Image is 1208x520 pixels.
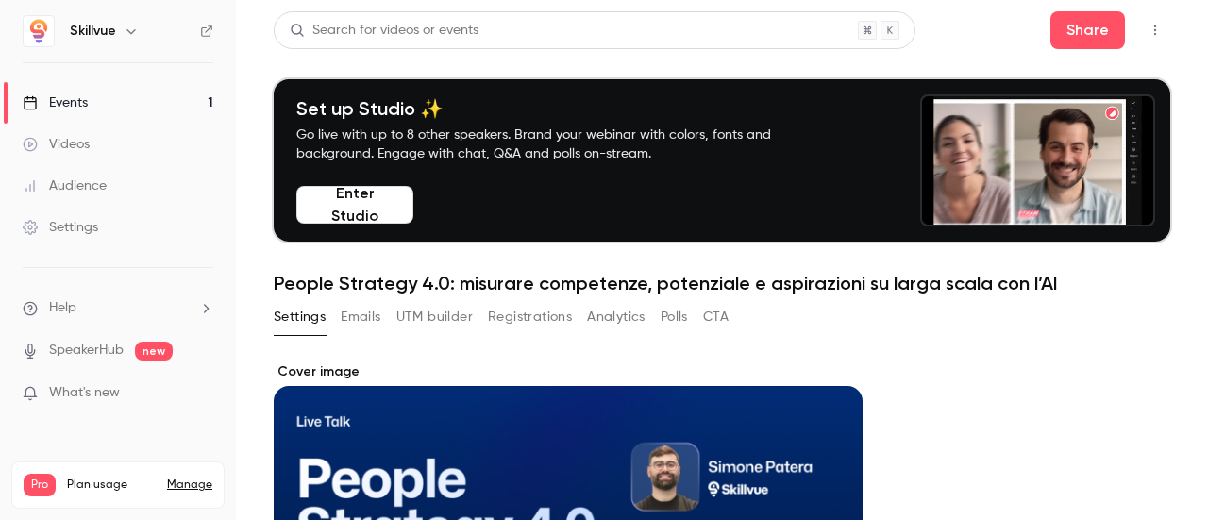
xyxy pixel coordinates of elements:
[99,111,144,124] div: Dominio
[703,302,729,332] button: CTA
[296,97,815,120] h4: Set up Studio ✨
[1050,11,1125,49] button: Share
[191,385,213,402] iframe: Noticeable Trigger
[23,135,90,154] div: Videos
[167,478,212,493] a: Manage
[49,341,124,361] a: SpeakerHub
[49,298,76,318] span: Help
[30,49,45,64] img: website_grey.svg
[488,302,572,332] button: Registrations
[190,109,205,125] img: tab_keywords_by_traffic_grey.svg
[53,30,92,45] div: v 4.0.25
[78,109,93,125] img: tab_domain_overview_orange.svg
[49,49,270,64] div: [PERSON_NAME]: [DOMAIN_NAME]
[49,383,120,403] span: What's new
[70,22,116,41] h6: Skillvue
[24,474,56,496] span: Pro
[23,298,213,318] li: help-dropdown-opener
[296,186,413,224] button: Enter Studio
[24,16,54,46] img: Skillvue
[274,362,863,381] label: Cover image
[587,302,646,332] button: Analytics
[396,302,473,332] button: UTM builder
[290,21,478,41] div: Search for videos or events
[661,302,688,332] button: Polls
[341,302,380,332] button: Emails
[23,176,107,195] div: Audience
[274,272,1170,294] h1: People Strategy 4.0: misurare competenze, potenziale e aspirazioni su larga scala con l’AI
[23,93,88,112] div: Events
[30,30,45,45] img: logo_orange.svg
[210,111,313,124] div: Keyword (traffico)
[296,126,815,163] p: Go live with up to 8 other speakers. Brand your webinar with colors, fonts and background. Engage...
[135,342,173,361] span: new
[67,478,156,493] span: Plan usage
[274,302,326,332] button: Settings
[23,218,98,237] div: Settings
